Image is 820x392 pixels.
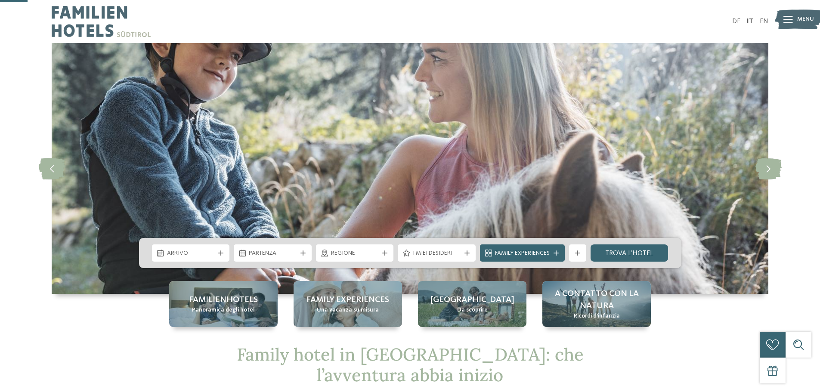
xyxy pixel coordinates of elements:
[306,294,389,306] span: Family experiences
[317,306,379,315] span: Una vacanza su misura
[249,249,297,258] span: Partenza
[495,249,550,258] span: Family Experiences
[331,249,379,258] span: Regione
[167,249,215,258] span: Arrivo
[591,244,668,262] a: trova l’hotel
[574,312,620,321] span: Ricordi d’infanzia
[192,306,255,315] span: Panoramica degli hotel
[797,15,814,24] span: Menu
[418,281,526,327] a: Family hotel in Trentino Alto Adige: la vacanza ideale per grandi e piccini [GEOGRAPHIC_DATA] Da ...
[457,306,488,315] span: Da scoprire
[237,343,584,386] span: Family hotel in [GEOGRAPHIC_DATA]: che l’avventura abbia inizio
[430,294,514,306] span: [GEOGRAPHIC_DATA]
[52,43,768,294] img: Family hotel in Trentino Alto Adige: la vacanza ideale per grandi e piccini
[551,288,642,312] span: A contatto con la natura
[747,18,753,25] a: IT
[169,281,278,327] a: Family hotel in Trentino Alto Adige: la vacanza ideale per grandi e piccini Familienhotels Panora...
[189,294,258,306] span: Familienhotels
[732,18,740,25] a: DE
[542,281,651,327] a: Family hotel in Trentino Alto Adige: la vacanza ideale per grandi e piccini A contatto con la nat...
[294,281,402,327] a: Family hotel in Trentino Alto Adige: la vacanza ideale per grandi e piccini Family experiences Un...
[760,18,768,25] a: EN
[413,249,461,258] span: I miei desideri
